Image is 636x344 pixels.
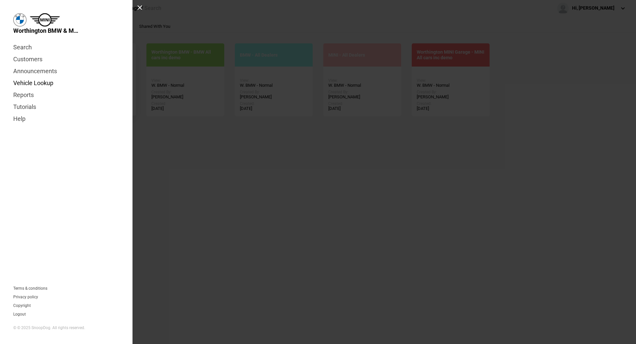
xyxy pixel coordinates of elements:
[13,113,119,125] a: Help
[13,312,26,316] button: Logout
[13,65,119,77] a: Announcements
[13,286,47,290] a: Terms & conditions
[13,89,119,101] a: Reports
[13,41,119,53] a: Search
[13,26,79,35] span: Worthington BMW & MINI Garage
[13,53,119,65] a: Customers
[30,13,60,26] img: mini.png
[13,101,119,113] a: Tutorials
[13,304,31,308] a: Copyright
[13,13,26,26] img: bmw.png
[13,295,38,299] a: Privacy policy
[13,325,119,331] div: © © 2025 SnoopDog. All rights reserved.
[13,77,119,89] a: Vehicle Lookup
